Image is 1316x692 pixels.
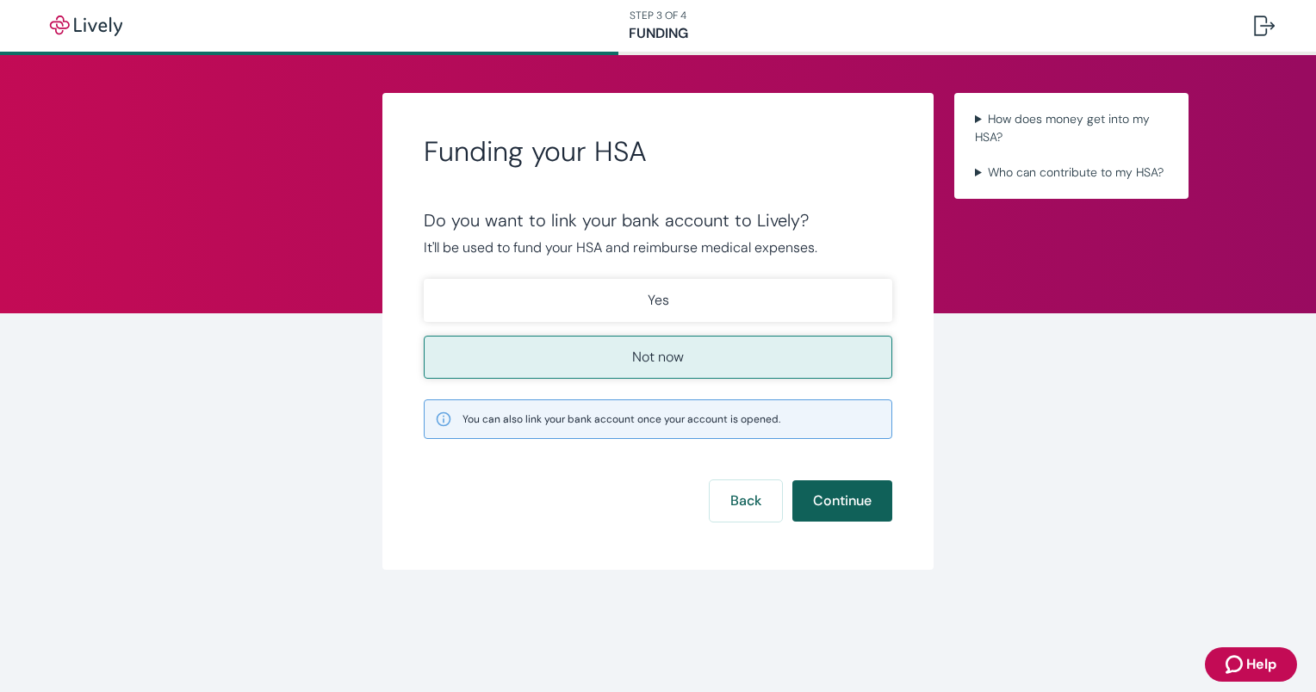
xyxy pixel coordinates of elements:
[792,480,892,522] button: Continue
[1246,654,1276,675] span: Help
[968,107,1175,150] summary: How does money get into my HSA?
[1240,5,1288,46] button: Log out
[424,134,892,169] h2: Funding your HSA
[424,238,892,258] p: It'll be used to fund your HSA and reimburse medical expenses.
[38,15,134,36] img: Lively
[1226,654,1246,675] svg: Zendesk support icon
[424,336,892,379] button: Not now
[968,160,1175,185] summary: Who can contribute to my HSA?
[424,210,892,231] div: Do you want to link your bank account to Lively?
[648,290,669,311] p: Yes
[710,480,782,522] button: Back
[424,279,892,322] button: Yes
[632,347,684,368] p: Not now
[1205,647,1297,682] button: Zendesk support iconHelp
[462,411,780,427] span: You can also link your bank account once your account is opened.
